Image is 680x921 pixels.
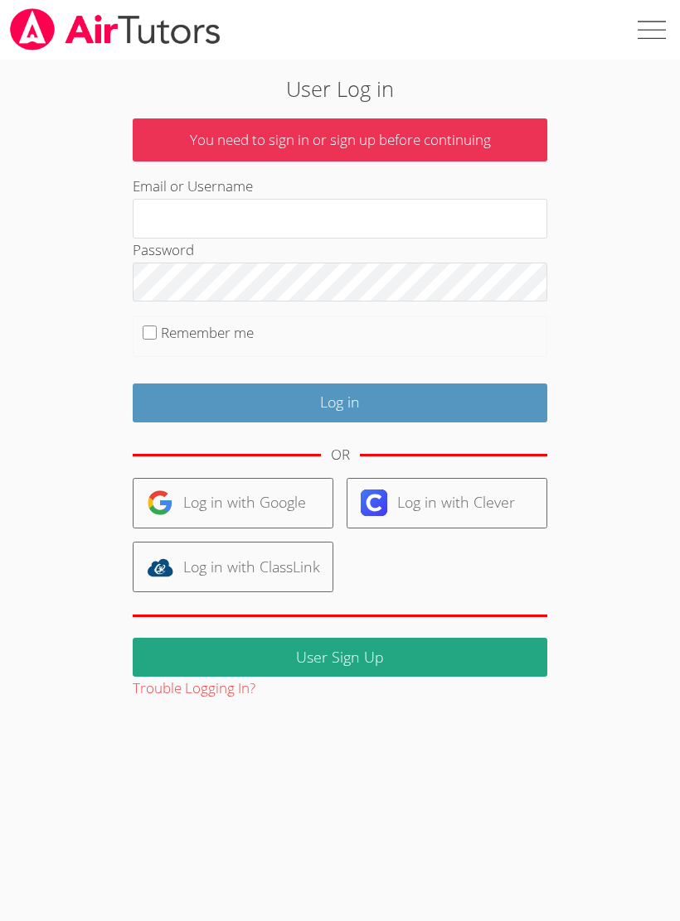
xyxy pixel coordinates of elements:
[133,638,547,677] a: User Sign Up
[147,554,173,581] img: classlink-logo-d6bb404cc1216ec64c9a2012d9dc4662098be43eaf13dc465df04b49fa7ab582.svg
[133,542,333,592] a: Log in with ClassLink
[347,478,547,528] a: Log in with Clever
[361,489,387,516] img: clever-logo-6eab21bc6e7a338710f1a6ff85c0baf02591cd810cc4098c63d3a4b26e2feb20.svg
[133,677,255,701] button: Trouble Logging In?
[161,323,254,342] label: Remember me
[133,118,547,162] p: You need to sign in or sign up before continuing
[8,8,222,51] img: airtutors_banner-c4298cdbf04f3fff15de1276eac7730deb9818008684d7c2e4769d2f7ddbe033.png
[331,443,350,467] div: OR
[147,489,173,516] img: google-logo-50288ca7cdecda66e5e0955fdab243c47b7ad437acaf1139b6f446037453330a.svg
[133,478,333,528] a: Log in with Google
[133,383,547,422] input: Log in
[133,176,253,195] label: Email or Username
[133,240,194,259] label: Password
[95,73,585,104] h2: User Log in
